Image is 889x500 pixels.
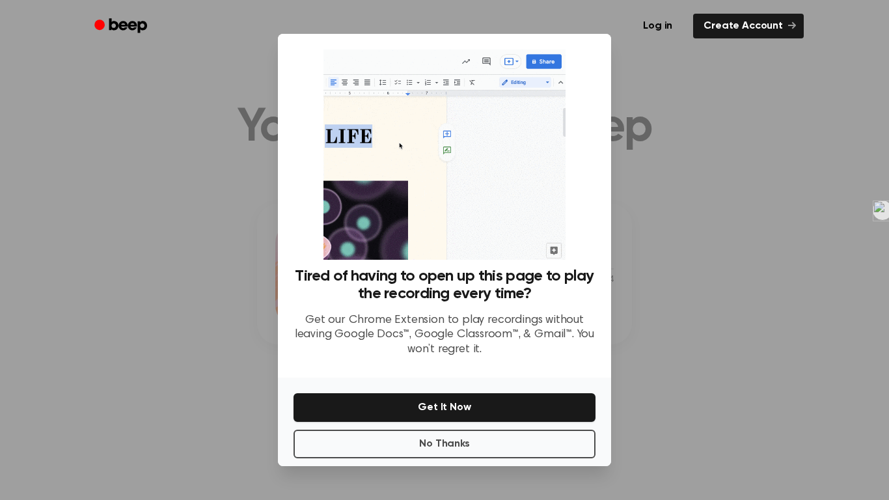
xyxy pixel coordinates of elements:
[294,313,595,357] p: Get our Chrome Extension to play recordings without leaving Google Docs™, Google Classroom™, & Gm...
[630,11,685,41] a: Log in
[85,14,159,39] a: Beep
[693,14,804,38] a: Create Account
[294,393,595,422] button: Get It Now
[294,430,595,458] button: No Thanks
[294,268,595,303] h3: Tired of having to open up this page to play the recording every time?
[323,49,565,260] img: Beep extension in action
